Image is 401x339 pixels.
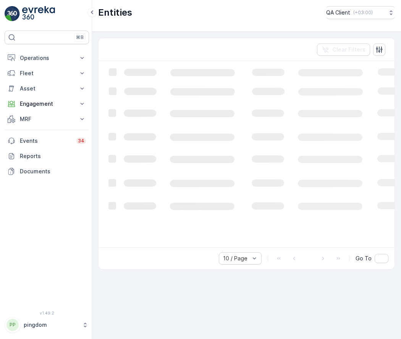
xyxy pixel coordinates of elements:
p: Engagement [20,100,74,108]
span: v 1.49.2 [5,311,89,315]
p: Reports [20,152,86,160]
p: Events [20,137,72,145]
button: Engagement [5,96,89,111]
button: Operations [5,50,89,66]
p: 34 [78,138,84,144]
a: Events34 [5,133,89,149]
button: Clear Filters [317,44,370,56]
p: Entities [98,6,132,19]
img: logo_light-DOdMpM7g.png [22,6,55,21]
button: QA Client(+03:00) [326,6,395,19]
p: MRF [20,115,74,123]
p: Operations [20,54,74,62]
p: ( +03:00 ) [353,10,373,16]
p: Asset [20,85,74,92]
div: PP [6,319,19,331]
p: Clear Filters [332,46,365,53]
p: Fleet [20,69,74,77]
p: pingdom [24,321,78,329]
p: ⌘B [76,34,84,40]
img: logo [5,6,20,21]
button: PPpingdom [5,317,89,333]
p: Documents [20,168,86,175]
span: Go To [356,255,372,262]
button: MRF [5,111,89,127]
button: Fleet [5,66,89,81]
button: Asset [5,81,89,96]
a: Reports [5,149,89,164]
a: Documents [5,164,89,179]
p: QA Client [326,9,350,16]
